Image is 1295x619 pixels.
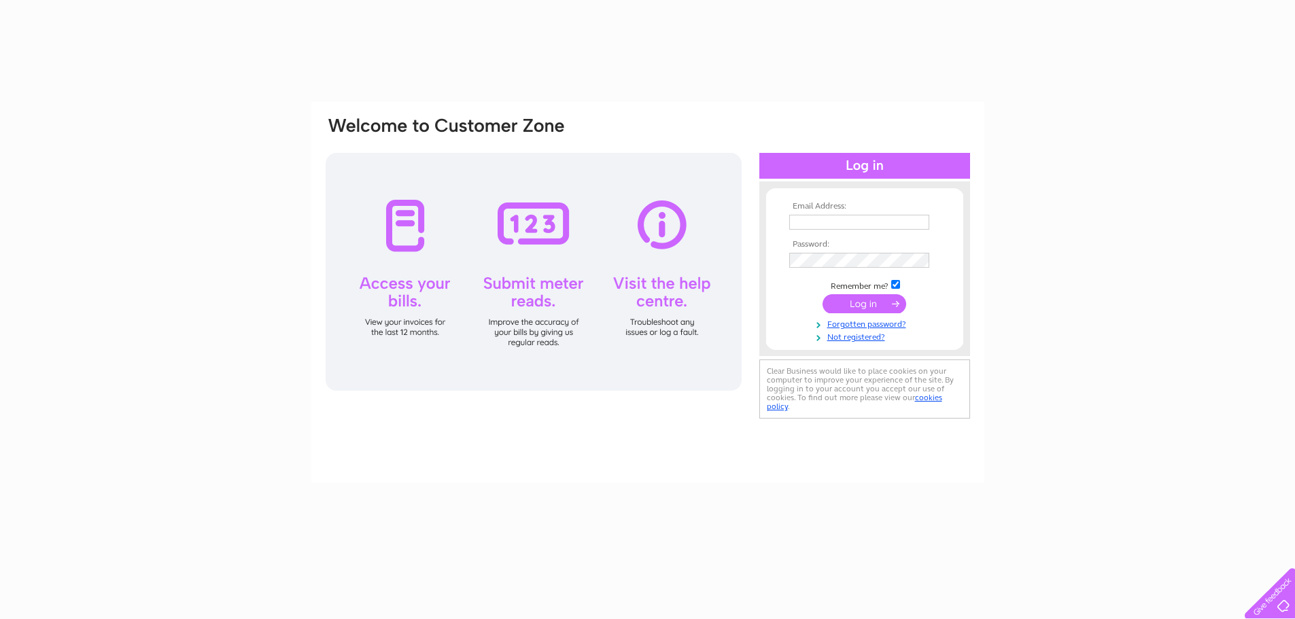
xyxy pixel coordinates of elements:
th: Email Address: [786,202,944,211]
td: Remember me? [786,278,944,291]
a: cookies policy [767,393,942,411]
input: Submit [823,294,906,313]
div: Clear Business would like to place cookies on your computer to improve your experience of the sit... [759,359,970,419]
a: Not registered? [789,330,944,342]
th: Password: [786,240,944,249]
a: Forgotten password? [789,317,944,330]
